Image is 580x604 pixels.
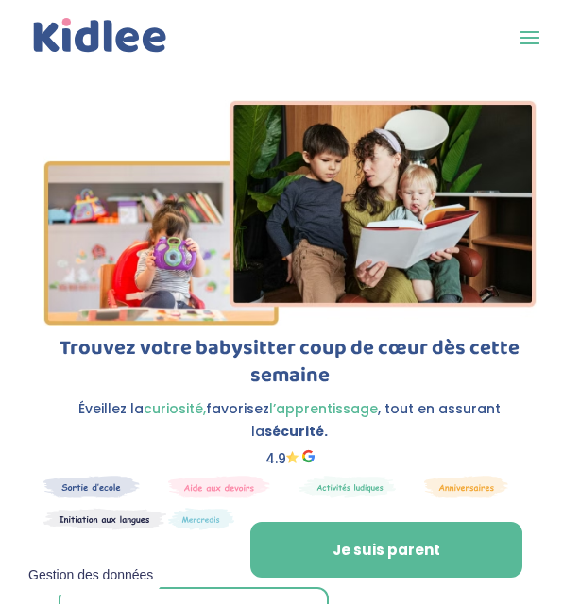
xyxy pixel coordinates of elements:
img: Atelier thematique [43,508,166,530]
img: Thematique [168,508,234,530]
img: weekends [168,476,269,498]
span: Gestion des données [28,567,153,584]
picture: Group 8-2 [43,311,537,330]
img: Mercredi [299,476,396,498]
span: l’apprentissage [269,399,378,418]
p: 4.9 [43,448,537,471]
span: curiosité, [144,399,206,418]
p: Éveillez la favorisez , tout en assurant la [43,398,537,444]
button: Gestion des données [17,556,164,596]
a: Je suis parent [250,522,522,579]
img: Sortie decole [43,476,140,498]
img: Anniversaire [424,476,508,498]
h1: Trouvez votre babysitter coup de cœur dès cette semaine [43,335,537,398]
strong: sécurité. [264,422,328,441]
